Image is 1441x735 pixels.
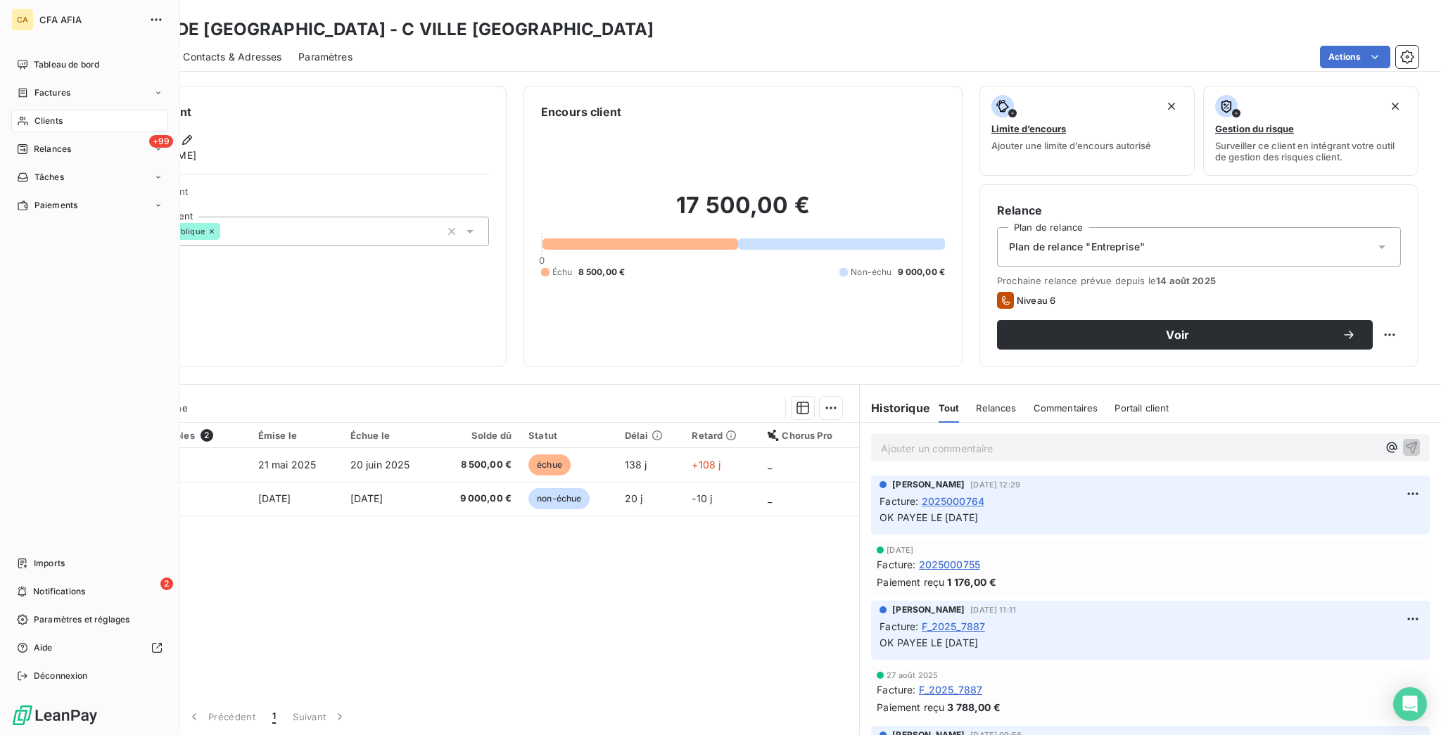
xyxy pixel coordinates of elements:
span: Paiements [34,199,77,212]
span: Propriétés Client [113,186,489,205]
span: 2 [160,577,173,590]
span: [PERSON_NAME] [892,478,965,491]
button: Gestion du risqueSurveiller ce client en intégrant votre outil de gestion des risques client. [1203,86,1418,176]
span: [DATE] 11:11 [970,606,1016,614]
h6: Relance [997,202,1401,219]
span: Voir [1014,329,1342,340]
span: Facture : [880,494,918,509]
span: 3 788,00 € [947,700,1001,715]
span: 27 août 2025 [887,671,938,679]
span: Tâches [34,171,64,184]
span: Paramètres [298,50,353,64]
span: [DATE] 12:29 [970,480,1020,489]
span: Gestion du risque [1215,123,1294,134]
span: Aide [34,641,53,654]
span: 8 500,00 € [444,458,512,472]
span: F_2025_7887 [919,682,983,697]
span: +99 [149,135,173,148]
span: Ajouter une limite d’encours autorisé [991,140,1151,151]
span: OK PAYEE LE [DATE] [880,511,978,523]
span: 1 [272,710,276,724]
span: 9 000,00 € [898,266,946,279]
img: Logo LeanPay [11,704,99,727]
span: OK PAYEE LE [DATE] [880,637,978,648]
button: Précédent [179,702,264,731]
span: +108 j [692,459,720,471]
span: Niveau 6 [1017,295,1055,306]
span: Déconnexion [34,670,88,682]
span: Relances [34,143,71,155]
span: Paiement reçu [877,700,944,715]
h2: 17 500,00 € [541,191,945,234]
span: Notifications [33,585,85,598]
span: 2025000755 [919,557,981,572]
span: Factures [34,87,70,99]
span: Relances [976,402,1016,414]
span: 0 [539,255,545,266]
span: 9 000,00 € [444,492,512,506]
span: 1 176,00 € [947,575,996,589]
span: [DATE] [258,492,291,504]
span: -10 j [692,492,712,504]
span: Contacts & Adresses [183,50,281,64]
span: non-échue [528,488,590,509]
span: [PERSON_NAME] [892,603,965,616]
span: Facture : [877,682,915,697]
span: Surveiller ce client en intégrant votre outil de gestion des risques client. [1215,140,1407,162]
span: 20 j [625,492,643,504]
span: 14 août 2025 [1156,275,1216,286]
span: 21 mai 2025 [258,459,317,471]
span: _ [768,459,772,471]
span: 138 j [625,459,647,471]
span: CFA AFIA [39,14,141,25]
span: Portail client [1115,402,1169,414]
span: échue [528,454,571,475]
span: 2025000764 [922,494,985,509]
span: Clients [34,115,63,127]
span: Limite d’encours [991,123,1066,134]
div: CA [11,8,34,31]
div: Solde dû [444,430,512,441]
div: Échue le [350,430,428,441]
h3: VILLE DE [GEOGRAPHIC_DATA] - C VILLE [GEOGRAPHIC_DATA] [124,17,654,42]
span: Paramètres et réglages [34,613,129,626]
div: Chorus Pro [768,430,851,441]
span: 20 juin 2025 [350,459,410,471]
span: [DATE] [887,546,913,554]
input: Ajouter une valeur [220,225,231,238]
span: Facture : [880,619,918,634]
span: Paiement reçu [877,575,944,589]
button: 1 [264,702,284,731]
button: Actions [1320,46,1390,68]
div: Open Intercom Messenger [1393,687,1427,721]
span: 8 500,00 € [578,266,626,279]
button: Suivant [284,702,355,731]
div: Statut [528,430,608,441]
h6: Encours client [541,103,621,120]
span: Tableau de bord [34,58,99,71]
span: [DATE] [350,492,383,504]
a: Aide [11,637,168,659]
span: Imports [34,557,65,570]
span: Tout [939,402,960,414]
span: Non-échu [851,266,891,279]
span: Plan de relance "Entreprise" [1009,240,1145,254]
h6: Informations client [85,103,489,120]
span: Commentaires [1034,402,1098,414]
button: Limite d’encoursAjouter une limite d’encours autorisé [979,86,1195,176]
span: F_2025_7887 [922,619,986,634]
div: Retard [692,430,751,441]
h6: Historique [860,400,930,416]
button: Voir [997,320,1373,350]
span: Prochaine relance prévue depuis le [997,275,1401,286]
span: _ [768,492,772,504]
div: Émise le [258,430,334,441]
div: Délai [625,430,675,441]
span: Échu [552,266,573,279]
span: Facture : [877,557,915,572]
span: 2 [201,429,213,442]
